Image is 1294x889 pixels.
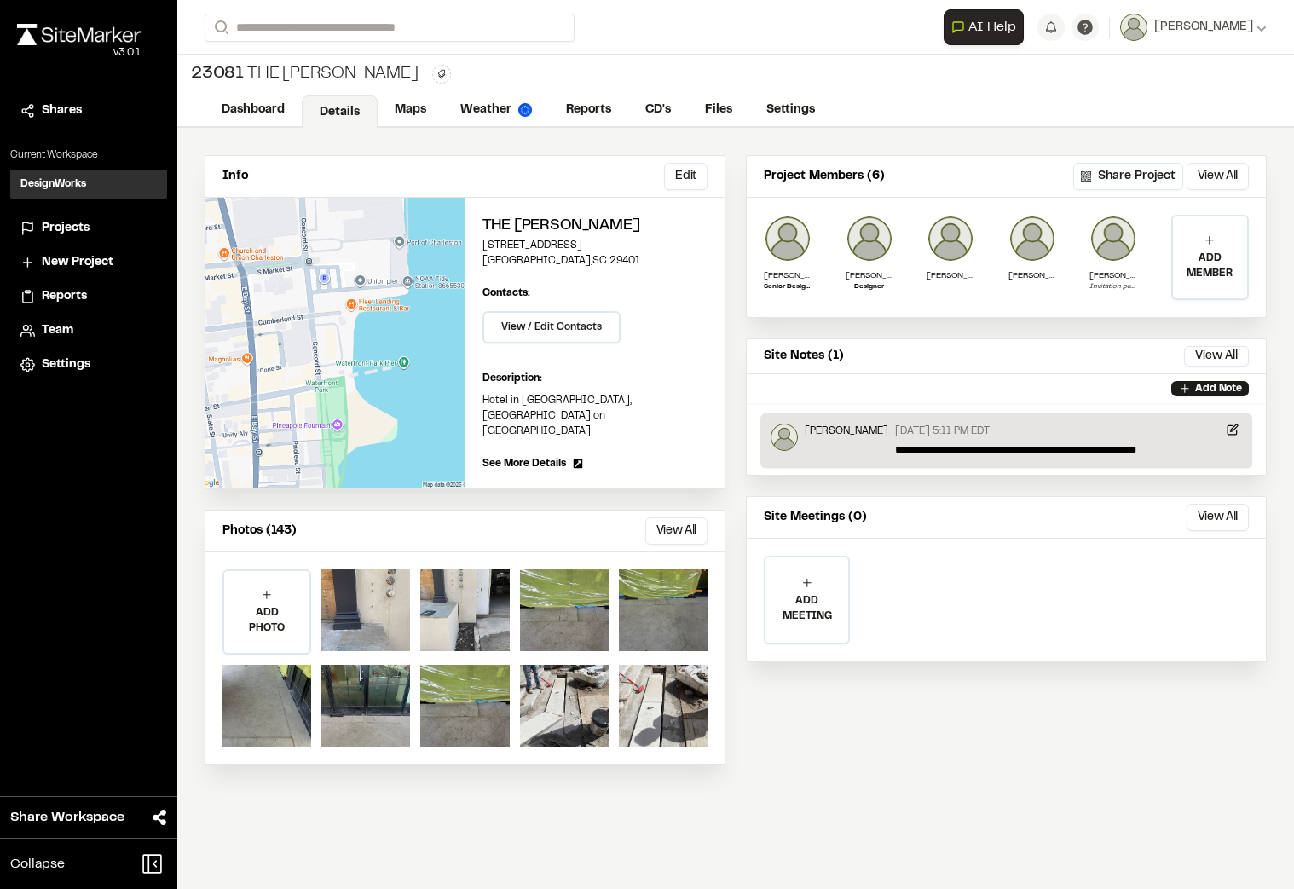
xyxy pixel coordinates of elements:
button: Search [205,14,235,42]
p: Current Workspace [10,147,167,163]
h3: DesignWorks [20,176,86,192]
p: Info [222,167,248,186]
p: [DATE] 5:11 PM EDT [895,424,990,439]
p: [PERSON_NAME] [1089,269,1137,282]
img: Samantha Bost [927,215,974,263]
a: Maps [378,94,443,126]
p: Senior Designer [764,282,812,292]
img: Arianne Wolfe [764,215,812,263]
button: Edit [664,163,708,190]
p: [PERSON_NAME] [927,269,974,282]
p: [PERSON_NAME] [1008,269,1056,282]
img: rebrand.png [17,24,141,45]
span: 23081 [191,61,244,87]
p: Site Notes (1) [764,347,844,366]
p: ADD MEMBER [1173,251,1248,281]
div: Oh geez...please don't... [17,45,141,61]
button: View All [645,517,708,545]
a: Settings [20,355,157,374]
p: [GEOGRAPHIC_DATA] , SC 29401 [482,253,708,268]
h2: The [PERSON_NAME] [482,215,708,238]
p: Contacts: [482,286,530,301]
div: Open AI Assistant [944,9,1031,45]
p: Description: [482,371,708,386]
a: Reports [549,94,628,126]
p: Photos (143) [222,522,297,540]
img: Miles Holland [1008,215,1056,263]
a: Files [688,94,749,126]
span: [PERSON_NAME] [1154,18,1253,37]
span: Share Workspace [10,807,124,828]
img: Nathan Dittman [1089,215,1137,263]
a: Weather [443,94,549,126]
p: Project Members (6) [764,167,885,186]
a: Projects [20,219,157,238]
a: Details [302,95,378,128]
div: The [PERSON_NAME] [191,61,419,87]
a: CD's [628,94,688,126]
a: Shares [20,101,157,120]
span: New Project [42,253,113,272]
span: Collapse [10,854,65,875]
span: AI Help [968,17,1016,38]
button: Edit Tags [432,65,451,84]
p: ADD PHOTO [224,605,309,636]
span: Projects [42,219,90,238]
p: [PERSON_NAME] [846,269,893,282]
button: View All [1187,504,1249,531]
p: Hotel in [GEOGRAPHIC_DATA], [GEOGRAPHIC_DATA] on [GEOGRAPHIC_DATA] [482,393,708,439]
span: See More Details [482,456,566,471]
a: Reports [20,287,157,306]
p: Add Note [1195,381,1242,396]
img: Emily Rogers [846,215,893,263]
p: Designer [846,282,893,292]
span: Settings [42,355,90,374]
a: Team [20,321,157,340]
img: User [1120,14,1147,41]
p: [PERSON_NAME] [764,269,812,282]
img: precipai.png [518,103,532,117]
a: Settings [749,94,832,126]
button: Share Project [1073,163,1183,190]
span: Team [42,321,73,340]
button: [PERSON_NAME] [1120,14,1267,41]
p: [PERSON_NAME] [805,424,888,439]
a: Dashboard [205,94,302,126]
p: ADD MEETING [765,593,848,624]
img: Miles Holland [771,424,798,451]
span: Reports [42,287,87,306]
button: View All [1187,163,1249,190]
span: Shares [42,101,82,120]
p: [STREET_ADDRESS] [482,238,708,253]
button: View All [1184,346,1249,367]
p: Invitation pending [1089,282,1137,292]
p: Site Meetings (0) [764,508,867,527]
button: View / Edit Contacts [482,311,621,343]
button: Open AI Assistant [944,9,1024,45]
a: New Project [20,253,157,272]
